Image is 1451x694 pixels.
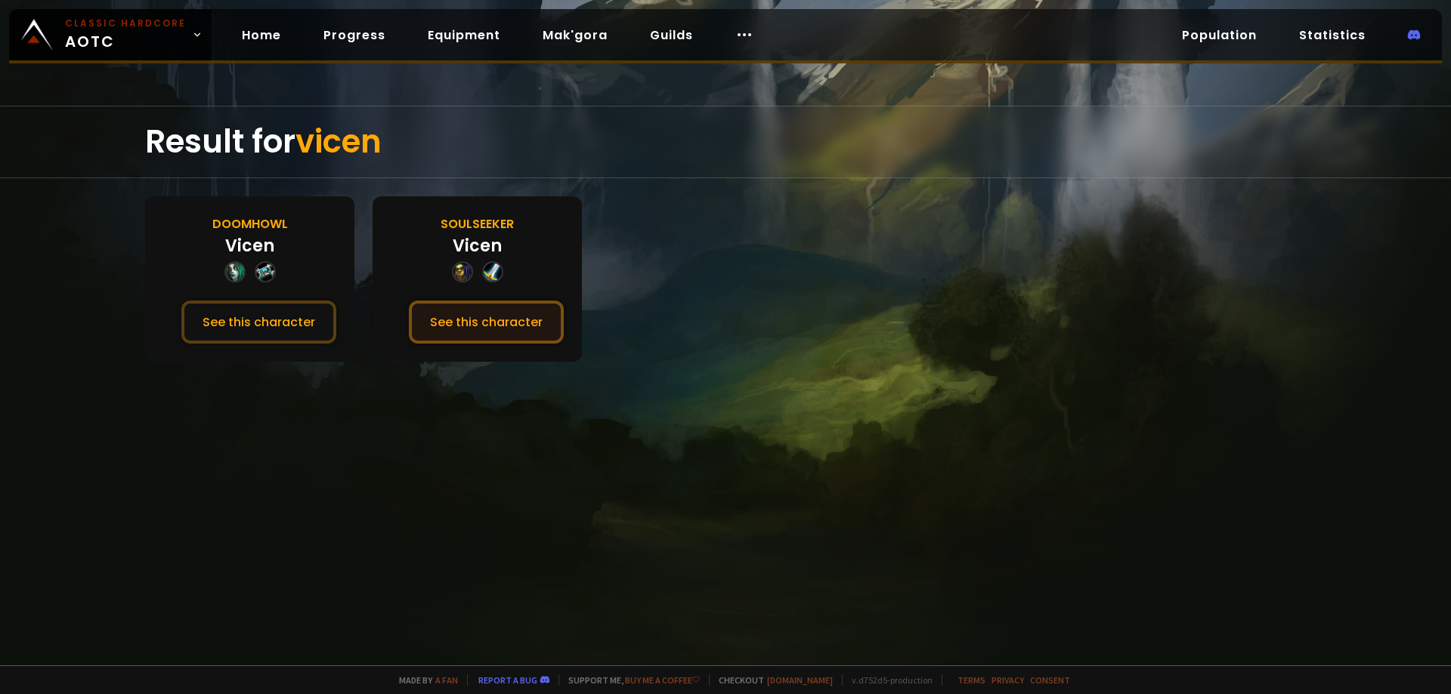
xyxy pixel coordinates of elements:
span: Support me, [558,674,700,686]
div: Vicen [225,233,274,258]
span: Made by [390,674,458,686]
button: See this character [181,301,336,344]
a: Equipment [416,20,512,51]
div: Soulseeker [441,214,514,233]
a: Report a bug [478,674,537,686]
a: Statistics [1287,20,1378,51]
span: AOTC [65,17,186,53]
div: Doomhowl [212,214,288,233]
a: [DOMAIN_NAME] [767,674,833,686]
a: Home [230,20,293,51]
span: Checkout [709,674,833,686]
a: Consent [1030,674,1070,686]
a: a fan [435,674,458,686]
a: Progress [311,20,398,51]
span: v. d752d5 - production [842,674,933,686]
a: Privacy [992,674,1024,686]
span: vicen [295,119,382,164]
a: Classic HardcoreAOTC [9,9,212,60]
a: Population [1170,20,1269,51]
a: Buy me a coffee [625,674,700,686]
a: Guilds [638,20,705,51]
small: Classic Hardcore [65,17,186,30]
div: Vicen [453,233,502,258]
div: Result for [145,106,1306,177]
button: See this character [409,301,564,344]
a: Mak'gora [531,20,620,51]
a: Terms [958,674,985,686]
